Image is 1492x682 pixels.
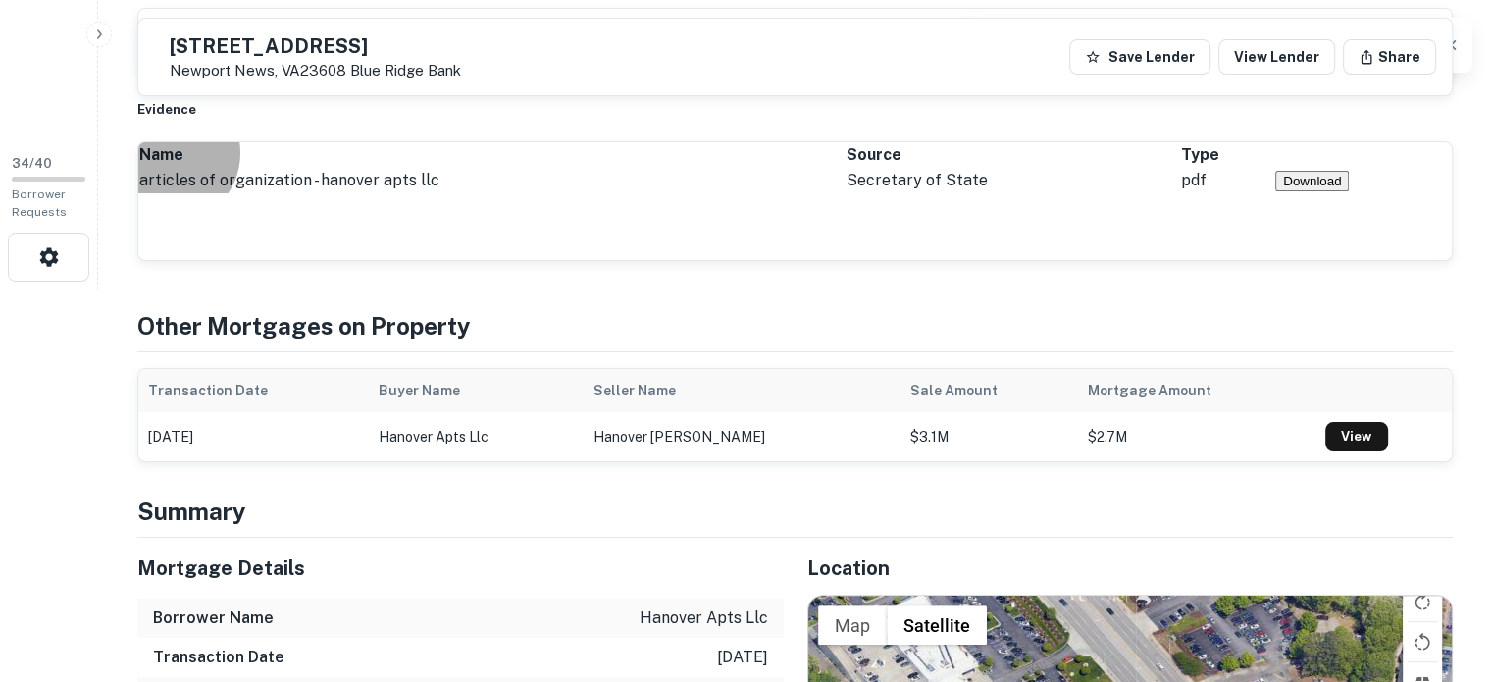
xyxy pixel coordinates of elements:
button: Show street map [818,605,887,645]
td: $3.1M [900,412,1078,461]
td: hanover [PERSON_NAME] [584,412,900,461]
button: Download [1275,171,1349,191]
td: $2.7M [1078,412,1315,461]
th: Mortgage Amount [1078,369,1315,412]
h5: Mortgage Details [137,553,784,583]
td: articles of organization - hanover apts llc [138,168,846,193]
span: Borrower Requests [12,187,67,219]
th: Source [846,142,1181,168]
th: Seller Name [584,369,900,412]
span: 34 / 40 [12,156,52,171]
a: Blue Ridge Bank [350,62,461,79]
h4: Other Mortgages on Property [137,308,1453,343]
td: Secretary of State [846,168,1181,193]
h5: [STREET_ADDRESS] [170,36,461,56]
h6: Transaction Date [153,646,284,669]
p: hanover apts llc [640,606,768,630]
h5: Evidence [137,100,1453,120]
p: [DATE] [717,646,768,669]
td: hanover apts llc [369,412,584,461]
th: Name [138,142,846,168]
div: scrollable content [138,142,1452,193]
div: Source [847,143,901,167]
th: Transaction Date [138,369,369,412]
td: pdf [1180,168,1274,193]
a: View [1325,422,1388,451]
button: Save Lender [1069,39,1210,75]
th: Sale Amount [900,369,1078,412]
button: Show satellite imagery [887,605,987,645]
button: Rotate map counterclockwise [1403,622,1442,661]
div: Name [139,143,183,167]
h5: Location [807,553,1454,583]
div: Type [1181,143,1219,167]
button: Share [1343,39,1436,75]
iframe: Chat Widget [1394,525,1492,619]
th: Buyer Name [369,369,584,412]
th: Type [1180,142,1274,168]
h6: Borrower Name [153,606,274,630]
h4: Summary [137,494,1453,529]
p: Newport News, VA23608 [170,62,461,79]
a: View Lender [1218,39,1335,75]
td: [DATE] [138,412,369,461]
